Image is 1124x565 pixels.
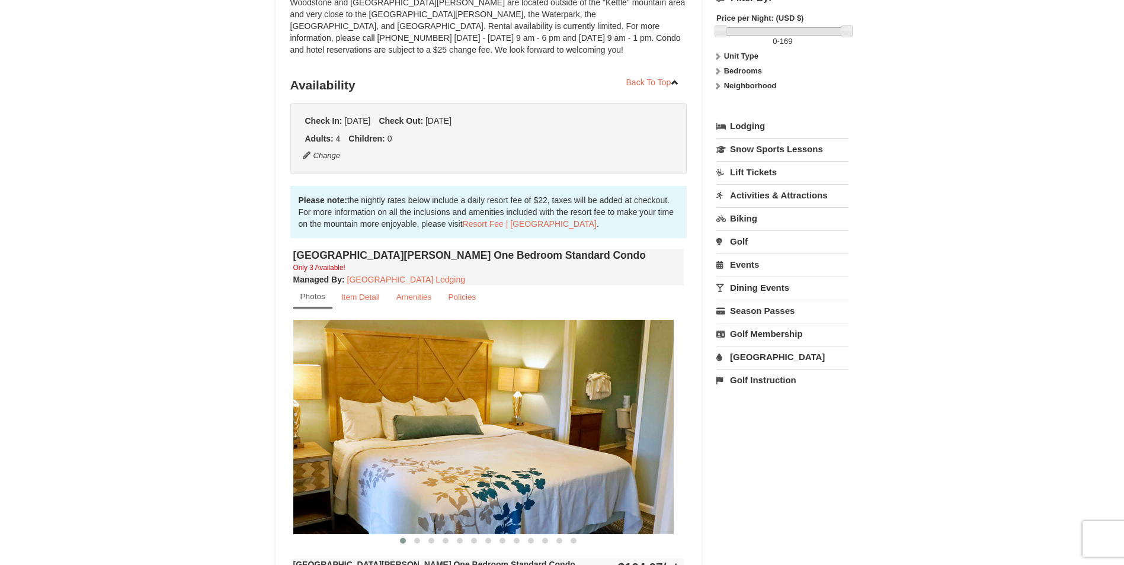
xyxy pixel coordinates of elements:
a: Snow Sports Lessons [716,138,848,160]
strong: Children: [348,134,385,143]
a: Lodging [716,115,848,137]
strong: Adults: [305,134,334,143]
span: 0 [388,134,392,143]
small: Item Detail [341,293,380,301]
span: [DATE] [425,116,451,126]
a: Golf [716,230,848,252]
span: 0 [773,37,777,46]
a: Events [716,253,848,275]
strong: Unit Type [724,52,758,60]
span: 169 [780,37,793,46]
a: Golf Instruction [716,369,848,391]
a: [GEOGRAPHIC_DATA] [716,346,848,368]
span: 4 [336,134,341,143]
button: Change [302,149,341,162]
a: Policies [440,285,483,309]
strong: Check In: [305,116,342,126]
a: [GEOGRAPHIC_DATA] Lodging [347,275,465,284]
img: 18876286-121-55434444.jpg [283,320,674,534]
small: Policies [448,293,476,301]
h4: [GEOGRAPHIC_DATA][PERSON_NAME] One Bedroom Standard Condo [293,249,684,261]
small: Amenities [396,293,432,301]
small: Photos [300,292,325,301]
div: the nightly rates below include a daily resort fee of $22, taxes will be added at checkout. For m... [290,186,687,238]
a: Back To Top [619,73,687,91]
a: Golf Membership [716,323,848,345]
a: Biking [716,207,848,229]
strong: Neighborhood [724,81,777,90]
a: Resort Fee | [GEOGRAPHIC_DATA] [463,219,597,229]
strong: Price per Night: (USD $) [716,14,803,23]
a: Item Detail [334,285,388,309]
strong: : [293,275,345,284]
h3: Availability [290,73,687,97]
strong: Check Out: [379,116,423,126]
strong: Bedrooms [724,66,762,75]
a: Dining Events [716,277,848,298]
small: Only 3 Available! [293,264,345,272]
a: Lift Tickets [716,161,848,183]
a: Activities & Attractions [716,184,848,206]
span: Managed By [293,275,342,284]
strong: Please note: [299,195,347,205]
a: Photos [293,285,332,309]
label: - [716,36,848,47]
span: [DATE] [344,116,370,126]
a: Amenities [389,285,440,309]
a: Season Passes [716,300,848,322]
